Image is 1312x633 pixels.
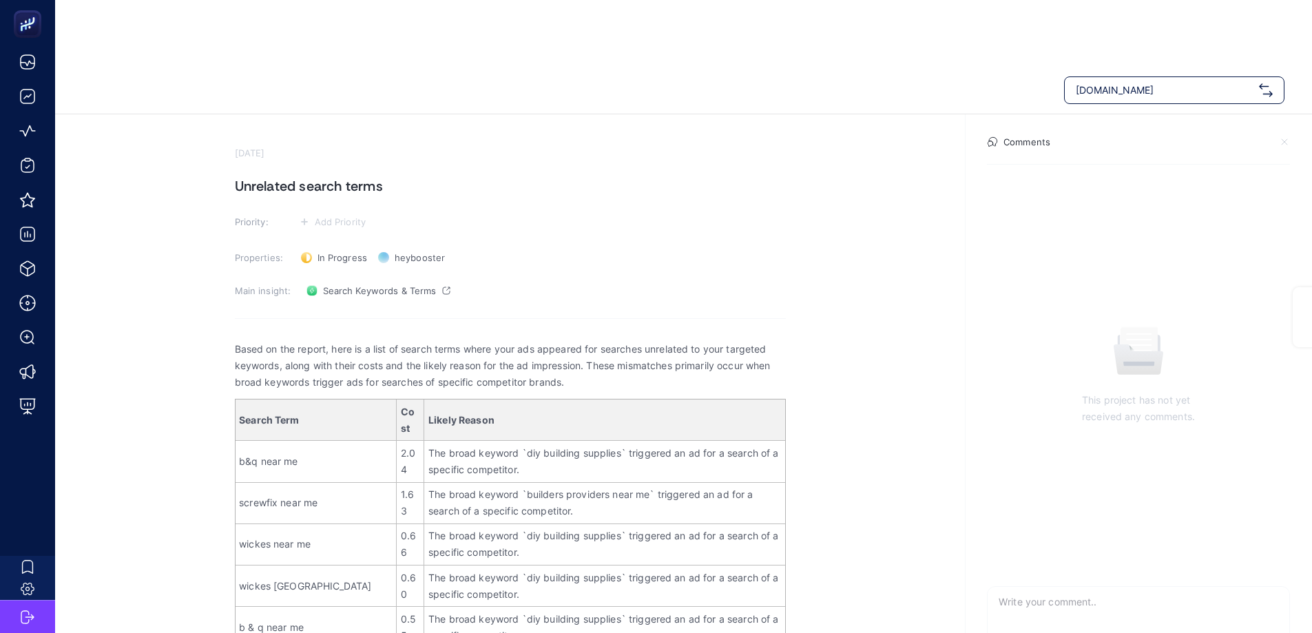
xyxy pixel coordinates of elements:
[323,285,437,296] span: Search Keywords & Terms
[395,252,445,263] span: heybooster
[428,486,781,519] span: The broad keyword `builders providers near me` triggered an ad for a search of a specific competi...
[295,214,371,230] button: Add Priority
[401,404,420,437] span: Cost
[1076,83,1253,97] span: [DOMAIN_NAME]
[235,216,293,227] h3: Priority:
[428,412,781,428] span: Likely Reason
[1082,392,1195,425] p: This project has not yet received any comments.
[428,445,781,478] span: The broad keyword `diy building supplies` triggered an ad for a search of a specific competitor.
[428,528,781,561] span: The broad keyword `diy building supplies` triggered an ad for a search of a specific competitor.
[1003,136,1050,147] h4: Comments
[235,285,293,296] h3: Main insight:
[239,412,393,428] span: Search Term
[239,536,393,552] span: wickes near me
[301,280,456,302] a: Search Keywords & Terms
[235,252,293,263] h3: Properties:
[428,570,781,603] span: The broad keyword `diy building supplies` triggered an ad for a search of a specific competitor.
[239,495,393,511] span: screwfix near me
[235,175,786,197] h1: Unrelated search terms
[235,147,265,158] time: [DATE]
[401,445,420,478] span: 2.04
[239,453,393,470] span: b&q near me
[315,216,366,227] span: Add Priority
[317,252,367,263] span: In Progress
[1259,83,1273,97] img: svg%3e
[401,570,420,603] span: 0.60
[401,528,420,561] span: 0.66
[239,578,393,594] span: wickes [GEOGRAPHIC_DATA]
[401,486,420,519] span: 1.63
[235,341,786,391] p: Based on the report, here is a list of search terms where your ads appeared for searches unrelate...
